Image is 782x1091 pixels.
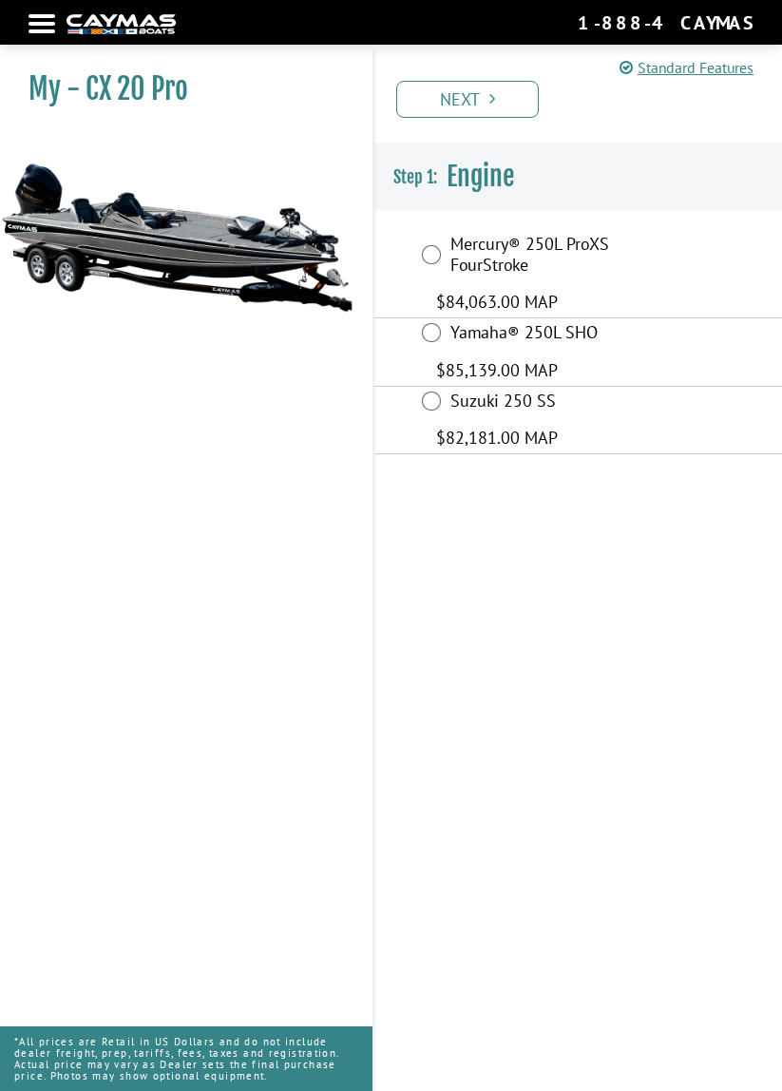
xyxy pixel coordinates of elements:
span: $82,181.00 MAP [436,425,558,450]
p: *All prices are Retail in US Dollars and do not include dealer freight, prep, tariffs, fees, taxe... [14,1026,358,1091]
label: Suzuki 250 SS [450,391,650,416]
label: Yamaha® 250L SHO [450,322,650,348]
span: $85,139.00 MAP [436,357,558,383]
img: white-logo-c9c8dbefe5ff5ceceb0f0178aa75bf4bb51f6bca0971e226c86eb53dfe498488.png [67,14,176,34]
span: $84,063.00 MAP [436,289,558,315]
a: Standard Features [620,56,753,79]
div: 1-888-4CAYMAS [578,10,753,35]
a: Next [396,81,539,118]
label: Mercury® 250L ProXS FourStroke [450,234,650,279]
h1: My - CX 20 Pro [29,71,325,106]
